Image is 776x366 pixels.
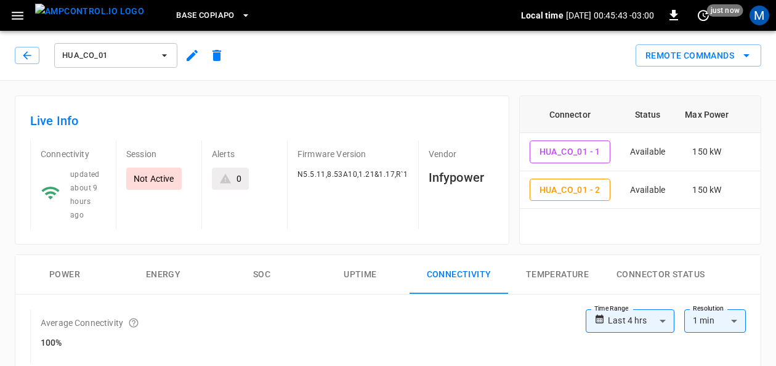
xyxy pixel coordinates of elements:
span: HUA_CO_01 [62,49,153,63]
td: Available [620,171,675,209]
th: Max Power [675,96,738,133]
p: Session [126,148,192,160]
button: HUA_CO_01 - 1 [530,140,610,163]
p: Alerts [212,148,277,160]
button: SOC [212,255,311,295]
p: Local time [521,9,564,22]
button: set refresh interval [693,6,713,25]
h6: 100% [41,336,139,350]
p: Connectivity [41,148,106,160]
button: HUA_CO_01 - 2 [530,179,610,201]
div: 1 min [684,309,746,333]
p: Vendor [429,148,494,160]
th: Status [620,96,675,133]
div: Last 4 hrs [608,309,674,333]
button: HUA_CO_01 [54,43,177,68]
button: Remote Commands [636,44,761,67]
h6: Infypower [429,168,494,187]
button: Uptime [311,255,410,295]
p: Not Active [134,173,174,185]
p: [DATE] 00:45:43 -03:00 [566,9,654,22]
p: Average Connectivity [41,317,123,329]
h6: Live Info [30,111,494,131]
button: Base Copiapo [171,4,255,28]
th: Connector [520,96,620,133]
td: 150 kW [675,133,738,171]
td: 150 kW [675,171,738,209]
div: 0 [236,173,241,185]
div: remote commands options [636,44,761,67]
button: Connectivity [410,255,508,295]
button: Connector Status [607,255,714,295]
button: Temperature [508,255,607,295]
span: updated about 9 hours ago [70,170,100,219]
span: N5.5.11,8.53A10,1.21&1.17,R`1 [297,170,408,179]
td: Available [620,133,675,171]
button: Energy [114,255,212,295]
img: ampcontrol.io logo [35,4,144,19]
p: Firmware Version [297,148,408,160]
span: Base Copiapo [176,9,234,23]
div: profile-icon [750,6,769,25]
label: Resolution [693,304,724,314]
label: Time Range [594,304,629,314]
span: just now [707,4,743,17]
button: Power [15,255,114,295]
